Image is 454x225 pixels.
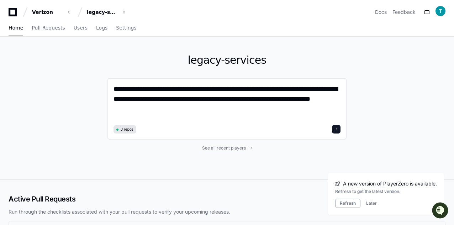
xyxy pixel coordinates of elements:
[50,130,86,136] a: Powered byPylon
[9,26,23,30] span: Home
[116,20,136,36] a: Settings
[431,202,450,221] iframe: Open customer support
[7,7,21,21] img: PlayerZero
[375,9,387,16] a: Docs
[121,55,130,63] button: Start new chat
[32,53,117,60] div: Start new chat
[74,26,88,30] span: Users
[107,145,347,151] a: See all recent players
[392,9,416,16] button: Feedback
[96,20,107,36] a: Logs
[9,194,445,204] h2: Active Pull Requests
[81,95,84,101] span: •
[7,108,19,119] img: Tejeshwer Degala
[121,127,133,132] span: 3 repos
[29,6,75,19] button: Verizon
[110,76,130,84] button: See all
[22,95,80,101] span: Tejeshwer [PERSON_NAME]
[335,199,360,208] button: Refresh
[96,26,107,30] span: Logs
[116,26,136,30] span: Settings
[74,20,88,36] a: Users
[32,20,65,36] a: Pull Requests
[84,6,130,19] button: legacy-services
[366,200,377,206] button: Later
[335,189,437,194] div: Refresh to get the latest version.
[9,20,23,36] a: Home
[85,114,100,120] span: [DATE]
[202,145,246,151] span: See all recent players
[7,77,48,83] div: Past conversations
[107,54,347,67] h1: legacy-services
[32,60,98,66] div: We're available if you need us!
[343,180,437,187] span: A new version of PlayerZero is available.
[9,208,445,215] p: Run through the checklists associated with your pull requests to verify your upcoming releases.
[7,28,130,40] div: Welcome
[7,53,20,66] img: 1756235613930-3d25f9e4-fa56-45dd-b3ad-e072dfbd1548
[85,95,100,101] span: [DATE]
[81,114,84,120] span: •
[71,130,86,136] span: Pylon
[7,88,19,100] img: Tejeshwer Degala
[22,114,80,120] span: Tejeshwer [PERSON_NAME]
[15,53,28,66] img: 7521149027303_d2c55a7ec3fe4098c2f6_72.png
[87,9,117,16] div: legacy-services
[435,6,445,16] img: ACg8ocL-P3SnoSMinE6cJ4KuvimZdrZkjavFcOgZl8SznIp-YIbKyw=s96-c
[32,26,65,30] span: Pull Requests
[32,9,63,16] div: Verizon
